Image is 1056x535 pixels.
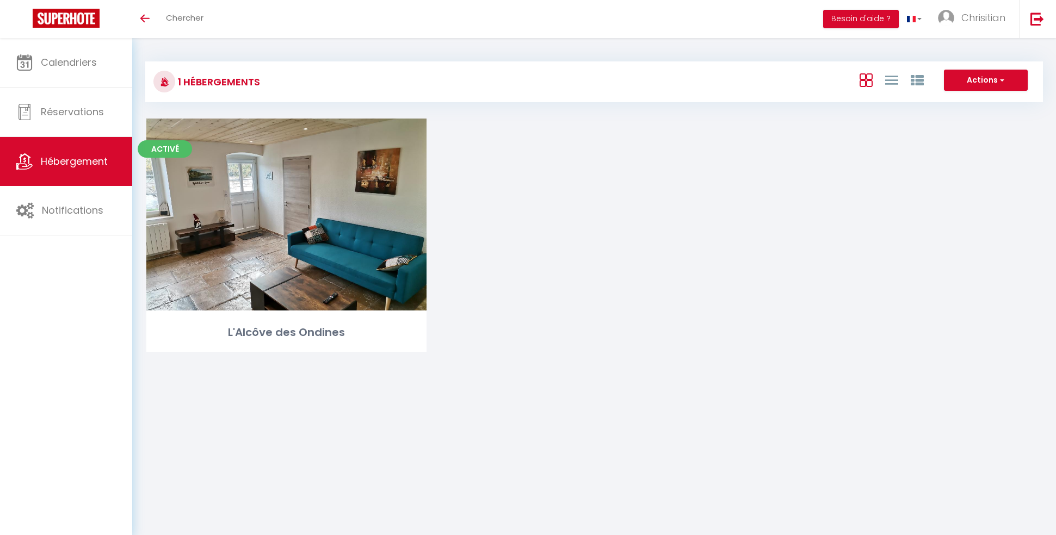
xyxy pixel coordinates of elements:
[254,203,319,225] a: Editer
[911,71,924,89] a: Vue par Groupe
[41,105,104,119] span: Réservations
[175,70,260,94] h3: 1 Hébergements
[42,203,103,217] span: Notifications
[860,71,873,89] a: Vue en Box
[961,11,1005,24] span: Chrisitian
[138,140,192,158] span: Activé
[41,55,97,69] span: Calendriers
[944,70,1028,91] button: Actions
[166,12,203,23] span: Chercher
[938,10,954,26] img: ...
[885,71,898,89] a: Vue en Liste
[41,154,108,168] span: Hébergement
[33,9,100,28] img: Super Booking
[1030,12,1044,26] img: logout
[823,10,899,28] button: Besoin d'aide ?
[146,324,427,341] div: L'Alcôve des Ondines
